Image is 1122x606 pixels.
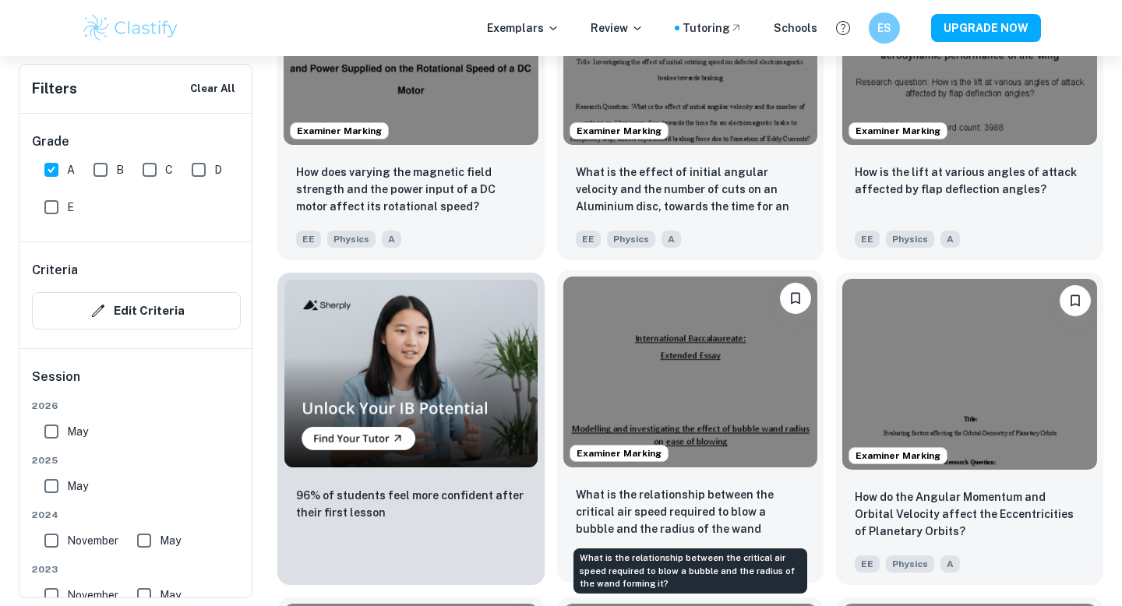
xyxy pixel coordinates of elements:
span: Physics [607,231,655,248]
a: Tutoring [683,19,743,37]
span: 2025 [32,453,241,467]
span: May [160,587,181,604]
span: November [67,587,118,604]
img: Physics EE example thumbnail: How do the Angular Momentum and Orbital [842,279,1097,470]
p: Exemplars [487,19,559,37]
span: A [662,231,681,248]
span: Physics [327,231,376,248]
h6: Grade [32,132,241,151]
button: Bookmark [1060,285,1091,316]
span: 2026 [32,399,241,413]
span: May [160,532,181,549]
span: E [67,199,74,216]
a: Thumbnail96% of students feel more confident after their first lesson [277,273,545,585]
a: Examiner MarkingBookmarkHow do the Angular Momentum and Orbital Velocity affect the Eccentricitie... [836,273,1103,585]
span: Examiner Marking [570,446,668,460]
span: EE [855,555,880,573]
button: Bookmark [780,283,811,314]
button: Clear All [186,77,239,100]
span: D [214,161,222,178]
span: B [116,161,124,178]
button: Help and Feedback [830,15,856,41]
button: UPGRADE NOW [931,14,1041,42]
h6: ES [876,19,894,37]
span: EE [576,231,601,248]
img: Thumbnail [284,279,538,468]
span: Examiner Marking [849,124,947,138]
p: How do the Angular Momentum and Orbital Velocity affect the Eccentricities of Planetary Orbits? [855,488,1085,540]
span: 2024 [32,508,241,522]
p: Review [591,19,644,37]
p: What is the effect of initial angular velocity and the number of cuts on an Aluminium disc, towar... [576,164,806,217]
a: Examiner MarkingBookmarkWhat is the relationship between the critical air speed required to blow ... [557,273,824,585]
span: Examiner Marking [849,449,947,463]
h6: Session [32,368,241,399]
span: Examiner Marking [291,124,388,138]
h6: Filters [32,78,77,100]
img: Physics EE example thumbnail: What is the relationship between the cri [563,277,818,467]
div: What is the relationship between the critical air speed required to blow a bubble and the radius ... [573,548,807,594]
button: Edit Criteria [32,292,241,329]
span: A [382,231,401,248]
span: A [940,555,960,573]
span: EE [296,231,321,248]
span: November [67,532,118,549]
span: C [165,161,173,178]
h6: Criteria [32,261,78,280]
p: How is the lift at various angles of attack affected by flap deflection angles? [855,164,1085,198]
p: 96% of students feel more confident after their first lesson [296,487,526,521]
span: Physics [886,231,934,248]
span: 2023 [32,562,241,576]
a: Schools [774,19,817,37]
button: ES [869,12,900,44]
p: How does varying the magnetic field strength and the power input of a DC motor affect its rotatio... [296,164,526,215]
span: Examiner Marking [570,124,668,138]
span: A [67,161,75,178]
span: May [67,423,88,440]
span: May [67,477,88,495]
img: Clastify logo [81,12,180,44]
span: A [940,231,960,248]
span: EE [855,231,880,248]
span: Physics [886,555,934,573]
p: What is the relationship between the critical air speed required to blow a bubble and the radius ... [576,486,806,539]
